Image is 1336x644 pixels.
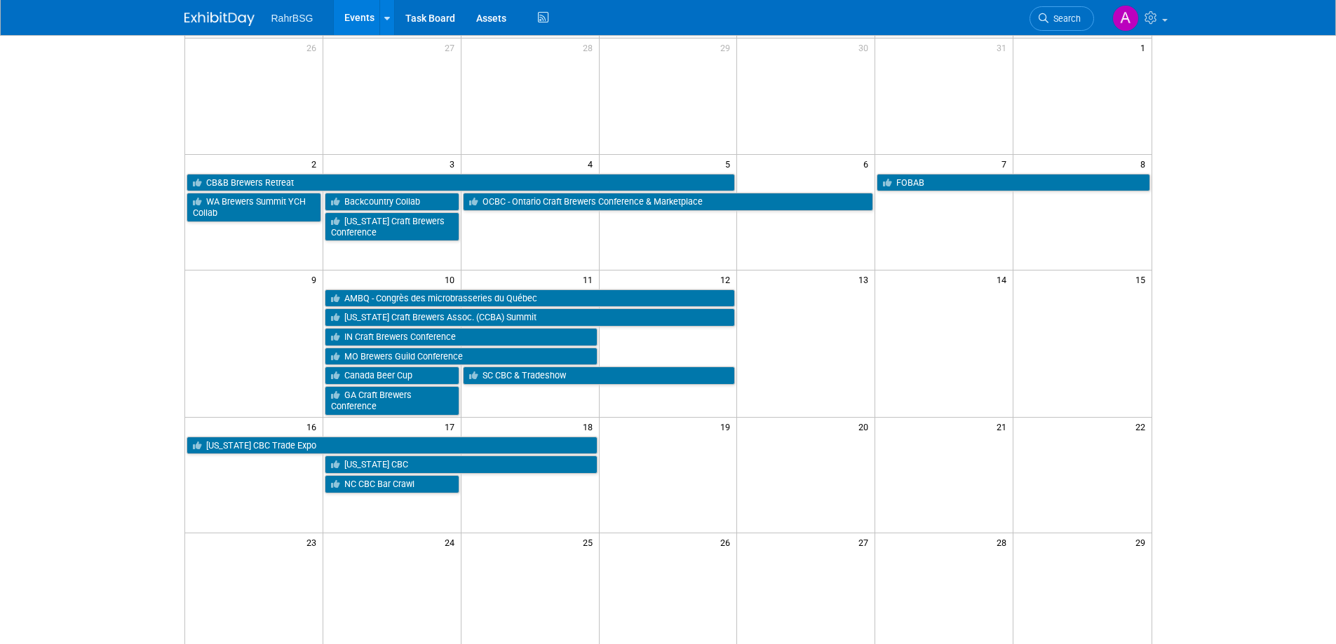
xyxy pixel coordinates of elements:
span: 29 [719,39,736,56]
a: OCBC - Ontario Craft Brewers Conference & Marketplace [463,193,874,211]
a: FOBAB [877,174,1149,192]
span: 22 [1134,418,1152,435]
span: 30 [857,39,875,56]
a: [US_STATE] CBC Trade Expo [187,437,598,455]
img: ExhibitDay [184,12,255,26]
a: SC CBC & Tradeshow [463,366,736,385]
a: Canada Beer Cup [325,366,459,385]
span: 27 [443,39,461,56]
span: 26 [305,39,323,56]
a: IN Craft Brewers Conference [325,328,598,346]
a: GA Craft Brewers Conference [325,386,459,415]
span: 11 [581,270,599,288]
span: 21 [995,418,1013,435]
a: AMBQ - Congrès des microbrasseries du Québec [325,289,736,308]
span: 28 [995,533,1013,551]
span: 25 [581,533,599,551]
span: 28 [581,39,599,56]
a: Search [1030,6,1094,31]
a: Backcountry Collab [325,193,459,211]
span: 24 [443,533,461,551]
span: 17 [443,418,461,435]
span: 12 [719,270,736,288]
span: 29 [1134,533,1152,551]
a: [US_STATE] Craft Brewers Assoc. (CCBA) Summit [325,308,736,327]
span: RahrBSG [271,13,313,24]
a: [US_STATE] CBC [325,455,598,474]
span: 14 [995,270,1013,288]
span: 16 [305,418,323,435]
span: 26 [719,533,736,551]
span: 4 [586,155,599,172]
span: 7 [1000,155,1013,172]
span: 1 [1139,39,1152,56]
a: WA Brewers Summit YCH Collab [187,193,321,221]
span: 2 [310,155,323,172]
a: NC CBC Bar Crawl [325,475,459,493]
span: 23 [305,533,323,551]
span: 20 [857,418,875,435]
a: CB&B Brewers Retreat [187,174,736,192]
img: Anna-Lisa Brewer [1112,5,1139,32]
a: [US_STATE] Craft Brewers Conference [325,212,459,241]
span: 10 [443,270,461,288]
span: 13 [857,270,875,288]
span: 18 [581,418,599,435]
span: 9 [310,270,323,288]
span: 19 [719,418,736,435]
a: MO Brewers Guild Conference [325,348,598,366]
span: 31 [995,39,1013,56]
span: 8 [1139,155,1152,172]
span: 27 [857,533,875,551]
span: 15 [1134,270,1152,288]
span: Search [1048,13,1081,24]
span: 6 [862,155,875,172]
span: 5 [724,155,736,172]
span: 3 [448,155,461,172]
